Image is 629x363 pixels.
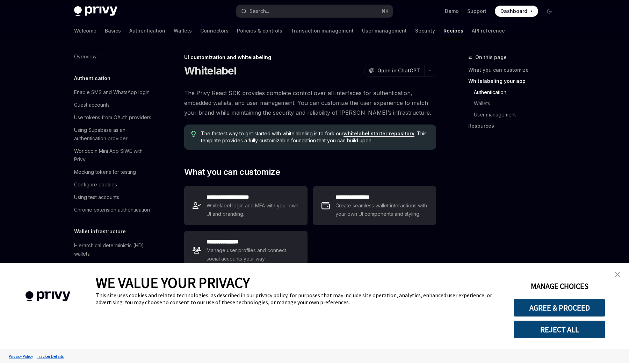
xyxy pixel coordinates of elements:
[381,8,389,14] span: ⌘ K
[74,74,110,83] h5: Authentication
[468,76,561,87] a: Whitelabeling your app
[129,22,165,39] a: Authentication
[105,22,121,39] a: Basics
[68,204,158,216] a: Chrome extension authentication
[514,320,605,339] button: REJECT ALL
[184,231,307,270] a: **** **** *****Manage user profiles and connect social accounts your way.
[364,65,424,77] button: Open in ChatGPT
[74,180,117,189] div: Configure cookies
[467,8,486,15] a: Support
[335,201,428,218] span: Create seamless wallet interactions with your own UI components and styling.
[610,268,624,282] a: close banner
[96,273,250,292] span: WE VALUE YOUR PRIVACY
[10,281,85,312] img: company logo
[68,99,158,111] a: Guest accounts
[472,22,505,39] a: API reference
[7,350,35,362] a: Privacy Policy
[74,227,126,236] h5: Wallet infrastructure
[74,168,136,176] div: Mocking tokens for testing
[495,6,538,17] a: Dashboard
[313,186,436,225] a: **** **** **** *Create seamless wallet interactions with your own UI components and styling.
[68,166,158,178] a: Mocking tokens for testing
[468,87,561,98] a: Authentication
[68,191,158,204] a: Using test accounts
[344,130,414,137] a: whitelabel starter repository
[96,292,503,306] div: This site uses cookies and related technologies, as described in our privacy policy, for purposes...
[74,126,154,143] div: Using Supabase as an authentication provider
[544,6,555,17] button: Toggle dark mode
[201,130,429,144] span: The fastest way to get started with whitelabeling is to fork our . This template provides a fully...
[68,145,158,166] a: Worldcoin Mini App SIWE with Privy
[184,64,237,77] h1: Whitelabel
[475,53,507,62] span: On this page
[74,6,117,16] img: dark logo
[514,277,605,295] button: MANAGE CHOICES
[291,22,354,39] a: Transaction management
[68,178,158,191] a: Configure cookies
[445,8,459,15] a: Demo
[35,350,65,362] a: Tracker Details
[207,246,299,263] span: Manage user profiles and connect social accounts your way.
[68,260,158,281] a: Enabling users or servers to execute transactions
[250,7,269,15] div: Search...
[207,201,299,218] span: Whitelabel login and MFA with your own UI and branding.
[74,22,96,39] a: Welcome
[615,272,620,277] img: close banner
[68,239,158,260] a: Hierarchical deterministic (HD) wallets
[74,147,154,164] div: Worldcoin Mini App SIWE with Privy
[74,113,151,122] div: Use tokens from OAuth providers
[74,101,110,109] div: Guest accounts
[74,52,96,61] div: Overview
[468,109,561,120] a: User management
[514,299,605,317] button: AGREE & PROCEED
[415,22,435,39] a: Security
[74,88,150,97] div: Enable SMS and WhatsApp login
[468,120,561,131] a: Resources
[500,8,527,15] span: Dashboard
[68,111,158,124] a: Use tokens from OAuth providers
[68,50,158,63] a: Overview
[443,22,463,39] a: Recipes
[74,193,119,201] div: Using test accounts
[362,22,407,39] a: User management
[74,206,150,214] div: Chrome extension authentication
[74,262,154,279] div: Enabling users or servers to execute transactions
[184,166,280,178] span: What you can customize
[468,64,561,76] a: What you can customize
[237,22,282,39] a: Policies & controls
[191,131,196,137] svg: Tip
[236,5,393,17] button: Open search
[68,124,158,145] a: Using Supabase as an authentication provider
[184,88,436,118] span: The Privy React SDK provides complete control over all interfaces for authentication, embedded wa...
[468,98,561,109] a: Wallets
[377,67,420,74] span: Open in ChatGPT
[184,54,436,61] div: UI customization and whitelabeling
[174,22,192,39] a: Wallets
[68,86,158,99] a: Enable SMS and WhatsApp login
[200,22,229,39] a: Connectors
[74,241,154,258] div: Hierarchical deterministic (HD) wallets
